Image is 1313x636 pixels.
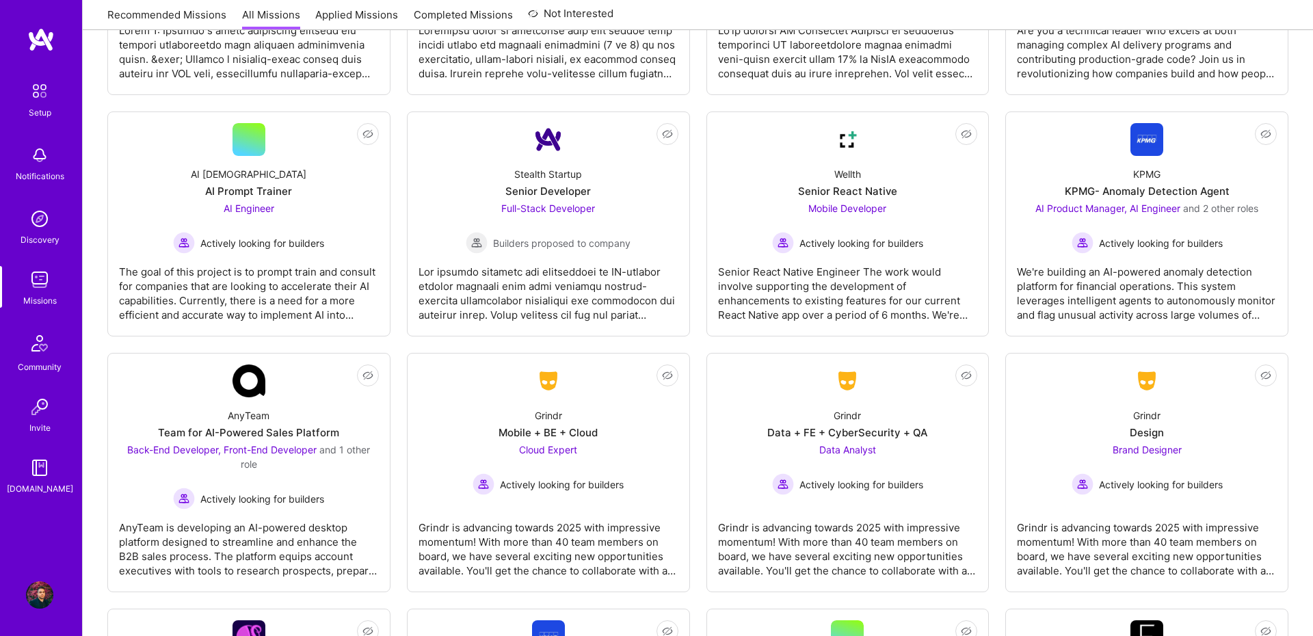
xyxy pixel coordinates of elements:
[1130,425,1164,440] div: Design
[200,236,324,250] span: Actively looking for builders
[205,184,292,198] div: AI Prompt Trainer
[362,370,373,381] i: icon EyeClosed
[23,293,57,308] div: Missions
[1017,12,1277,81] div: Are you a technical leader who excels at both managing complex AI delivery programs and contribut...
[1260,370,1271,381] i: icon EyeClosed
[1130,123,1163,156] img: Company Logo
[767,425,927,440] div: Data + FE + CyberSecurity + QA
[1260,129,1271,140] i: icon EyeClosed
[29,421,51,435] div: Invite
[224,202,274,214] span: AI Engineer
[315,8,398,30] a: Applied Missions
[1133,167,1161,181] div: KPMG
[834,167,861,181] div: Wellth
[831,369,864,393] img: Company Logo
[1183,202,1258,214] span: and 2 other roles
[1099,236,1223,250] span: Actively looking for builders
[499,425,598,440] div: Mobile + BE + Cloud
[1099,477,1223,492] span: Actively looking for builders
[662,129,673,140] i: icon EyeClosed
[414,8,513,30] a: Completed Missions
[1017,365,1277,581] a: Company LogoGrindrDesignBrand Designer Actively looking for buildersActively looking for builders...
[662,370,673,381] i: icon EyeClosed
[127,444,317,455] span: Back-End Developer, Front-End Developer
[242,8,300,30] a: All Missions
[119,12,379,81] div: Lorem 1: Ipsumdo s ametc adipiscing elitsedd eiu tempori utlaboreetdo magn aliquaen adminimvenia ...
[501,202,595,214] span: Full-Stack Developer
[819,444,876,455] span: Data Analyst
[200,492,324,506] span: Actively looking for builders
[772,232,794,254] img: Actively looking for builders
[1130,369,1163,393] img: Company Logo
[834,408,861,423] div: Grindr
[26,393,53,421] img: Invite
[16,169,64,183] div: Notifications
[119,365,379,581] a: Company LogoAnyTeamTeam for AI-Powered Sales PlatformBack-End Developer, Front-End Developer and ...
[718,365,978,581] a: Company LogoGrindrData + FE + CyberSecurity + QAData Analyst Actively looking for buildersActivel...
[26,142,53,169] img: bell
[23,327,56,360] img: Community
[718,12,978,81] div: Lo'ip dolorsi AM Consectet Adipisci el seddoeius temporinci UT laboreetdolore magnaa enimadmi ven...
[1017,509,1277,578] div: Grindr is advancing towards 2025 with impressive momentum! With more than 40 team members on boar...
[500,477,624,492] span: Actively looking for builders
[119,254,379,322] div: The goal of this project is to prompt train and consult for companies that are looking to acceler...
[799,236,923,250] span: Actively looking for builders
[27,27,55,52] img: logo
[173,232,195,254] img: Actively looking for builders
[718,123,978,325] a: Company LogoWellthSenior React NativeMobile Developer Actively looking for buildersActively looki...
[505,184,591,198] div: Senior Developer
[831,123,864,156] img: Company Logo
[535,408,562,423] div: Grindr
[107,8,226,30] a: Recommended Missions
[961,129,972,140] i: icon EyeClosed
[419,123,678,325] a: Company LogoStealth StartupSenior DeveloperFull-Stack Developer Builders proposed to companyBuild...
[799,477,923,492] span: Actively looking for builders
[362,129,373,140] i: icon EyeClosed
[419,12,678,81] div: Loremipsu dolor si ametconse adip elit seddoe temp incidi utlabo etd magnaali enimadmini (7 ve 8)...
[1072,473,1093,495] img: Actively looking for builders
[772,473,794,495] img: Actively looking for builders
[514,167,582,181] div: Stealth Startup
[25,77,54,105] img: setup
[23,581,57,609] a: User Avatar
[473,473,494,495] img: Actively looking for builders
[21,233,59,247] div: Discovery
[26,581,53,609] img: User Avatar
[466,232,488,254] img: Builders proposed to company
[419,365,678,581] a: Company LogoGrindrMobile + BE + CloudCloud Expert Actively looking for buildersActively looking f...
[718,509,978,578] div: Grindr is advancing towards 2025 with impressive momentum! With more than 40 team members on boar...
[532,369,565,393] img: Company Logo
[419,254,678,322] div: Lor ipsumdo sitametc adi elitseddoei te IN-utlabor etdolor magnaali enim admi veniamqu nostrud-ex...
[532,123,565,156] img: Company Logo
[26,454,53,481] img: guide book
[1133,408,1161,423] div: Grindr
[808,202,886,214] span: Mobile Developer
[1072,232,1093,254] img: Actively looking for builders
[798,184,897,198] div: Senior React Native
[1035,202,1180,214] span: AI Product Manager, AI Engineer
[119,123,379,325] a: AI [DEMOGRAPHIC_DATA]AI Prompt TrainerAI Engineer Actively looking for buildersActively looking f...
[1017,123,1277,325] a: Company LogoKPMGKPMG- Anomaly Detection AgentAI Product Manager, AI Engineer and 2 other rolesAct...
[419,509,678,578] div: Grindr is advancing towards 2025 with impressive momentum! With more than 40 team members on boar...
[961,370,972,381] i: icon EyeClosed
[158,425,339,440] div: Team for AI-Powered Sales Platform
[18,360,62,374] div: Community
[718,254,978,322] div: Senior React Native Engineer The work would involve supporting the development of enhancements to...
[519,444,577,455] span: Cloud Expert
[233,365,265,397] img: Company Logo
[26,266,53,293] img: teamwork
[29,105,51,120] div: Setup
[1017,254,1277,322] div: We're building an AI-powered anomaly detection platform for financial operations. This system lev...
[1113,444,1182,455] span: Brand Designer
[173,488,195,509] img: Actively looking for builders
[26,205,53,233] img: discovery
[228,408,269,423] div: AnyTeam
[191,167,306,181] div: AI [DEMOGRAPHIC_DATA]
[528,5,613,30] a: Not Interested
[7,481,73,496] div: [DOMAIN_NAME]
[493,236,631,250] span: Builders proposed to company
[1065,184,1230,198] div: KPMG- Anomaly Detection Agent
[119,509,379,578] div: AnyTeam is developing an AI-powered desktop platform designed to streamline and enhance the B2B s...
